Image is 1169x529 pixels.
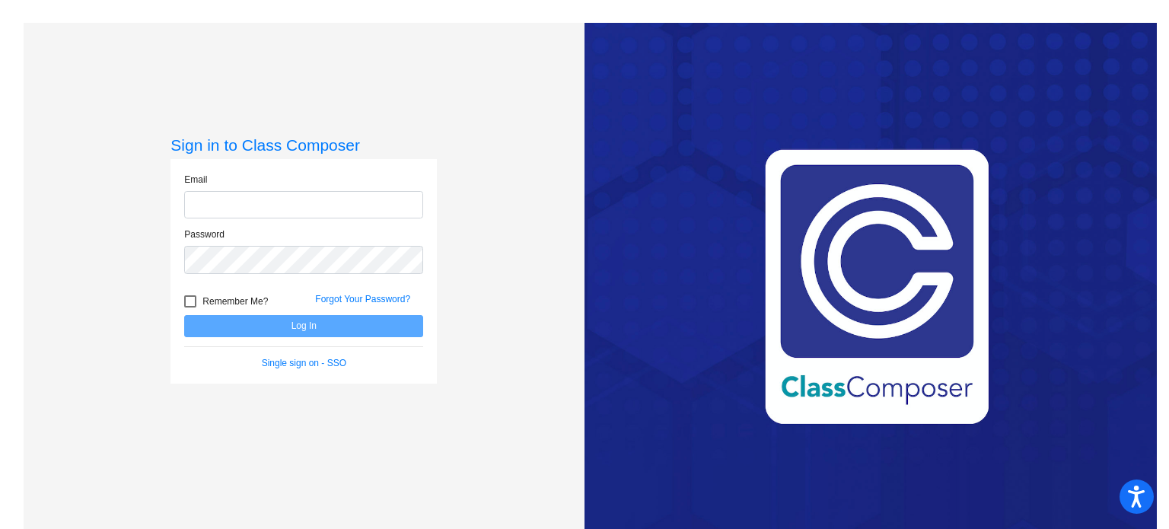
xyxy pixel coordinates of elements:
[315,294,410,304] a: Forgot Your Password?
[170,135,437,155] h3: Sign in to Class Composer
[184,315,423,337] button: Log In
[202,292,268,311] span: Remember Me?
[184,173,207,186] label: Email
[262,358,346,368] a: Single sign on - SSO
[184,228,225,241] label: Password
